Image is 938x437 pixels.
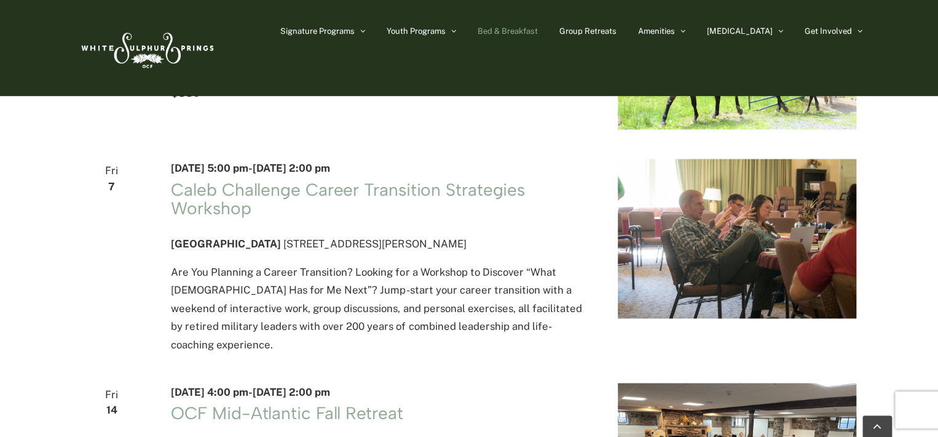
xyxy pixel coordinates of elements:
[171,178,525,218] a: Caleb Challenge Career Transition Strategies Workshop
[171,385,248,398] span: [DATE] 4:00 pm
[253,161,330,174] span: [DATE] 2:00 pm
[478,27,538,35] span: Bed & Breakfast
[171,263,588,353] p: Are You Planning a Career Transition? Looking for a Workshop to Discover “What [DEMOGRAPHIC_DATA]...
[283,237,466,249] span: [STREET_ADDRESS][PERSON_NAME]
[171,237,281,249] span: [GEOGRAPHIC_DATA]
[638,27,675,35] span: Amenities
[805,27,852,35] span: Get Involved
[559,27,617,35] span: Group Retreats
[387,27,446,35] span: Youth Programs
[171,86,200,99] span: $380
[76,19,217,77] img: White Sulphur Springs Logo
[171,161,248,174] span: [DATE] 5:00 pm
[707,27,773,35] span: [MEDICAL_DATA]
[82,161,141,179] span: Fri
[618,159,856,318] img: IMG_4664
[82,401,141,419] span: 14
[82,177,141,195] span: 7
[82,385,141,403] span: Fri
[280,27,355,35] span: Signature Programs
[171,161,330,174] time: -
[171,385,330,398] time: -
[171,402,403,423] a: OCF Mid-Atlantic Fall Retreat
[253,385,330,398] span: [DATE] 2:00 pm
